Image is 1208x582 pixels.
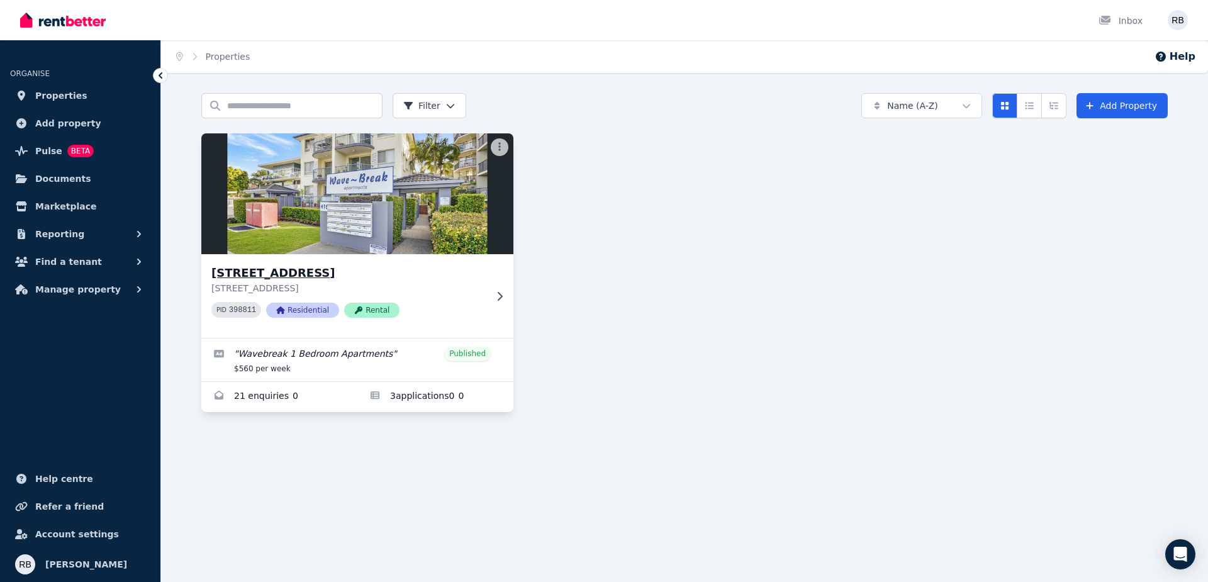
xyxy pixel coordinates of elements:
[992,93,1017,118] button: Card view
[10,194,150,219] a: Marketplace
[211,282,486,294] p: [STREET_ADDRESS]
[10,522,150,547] a: Account settings
[216,306,226,313] small: PID
[10,494,150,519] a: Refer a friend
[861,93,982,118] button: Name (A-Z)
[1017,93,1042,118] button: Compact list view
[35,471,93,486] span: Help centre
[1155,49,1195,64] button: Help
[992,93,1066,118] div: View options
[10,69,50,78] span: ORGANISE
[201,133,513,338] a: 23/416 Marine Parade, Biggera Waters[STREET_ADDRESS][STREET_ADDRESS]PID 398811ResidentialRental
[161,40,265,73] nav: Breadcrumb
[1077,93,1168,118] a: Add Property
[35,171,91,186] span: Documents
[45,557,127,572] span: [PERSON_NAME]
[344,303,400,318] span: Rental
[201,382,357,412] a: Enquiries for 23/416 Marine Parade, Biggera Waters
[491,138,508,156] button: More options
[194,130,522,257] img: 23/416 Marine Parade, Biggera Waters
[211,264,486,282] h3: [STREET_ADDRESS]
[35,527,119,542] span: Account settings
[10,138,150,164] a: PulseBETA
[10,166,150,191] a: Documents
[403,99,440,112] span: Filter
[206,52,250,62] a: Properties
[67,145,94,157] span: BETA
[10,111,150,136] a: Add property
[35,199,96,214] span: Marketplace
[35,499,104,514] span: Refer a friend
[35,227,84,242] span: Reporting
[10,249,150,274] button: Find a tenant
[1165,539,1195,569] div: Open Intercom Messenger
[229,306,256,315] code: 398811
[1041,93,1066,118] button: Expanded list view
[393,93,466,118] button: Filter
[1099,14,1143,27] div: Inbox
[10,277,150,302] button: Manage property
[10,83,150,108] a: Properties
[35,143,62,159] span: Pulse
[357,382,513,412] a: Applications for 23/416 Marine Parade, Biggera Waters
[35,116,101,131] span: Add property
[10,466,150,491] a: Help centre
[35,282,121,297] span: Manage property
[15,554,35,574] img: Russell bain
[266,303,339,318] span: Residential
[201,339,513,381] a: Edit listing: Wavebreak 1 Bedroom Apartments
[887,99,938,112] span: Name (A-Z)
[10,221,150,247] button: Reporting
[20,11,106,30] img: RentBetter
[1168,10,1188,30] img: Russell bain
[35,88,87,103] span: Properties
[35,254,102,269] span: Find a tenant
